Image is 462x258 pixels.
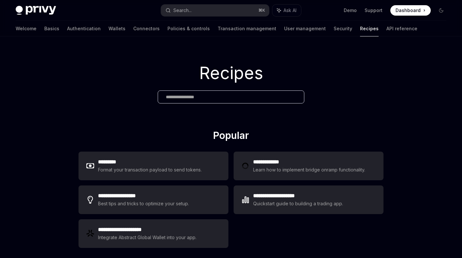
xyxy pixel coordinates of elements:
[272,5,301,16] button: Ask AI
[284,21,326,36] a: User management
[161,5,269,16] button: Search...⌘K
[360,21,379,36] a: Recipes
[365,7,383,14] a: Support
[396,7,421,14] span: Dashboard
[167,21,210,36] a: Policies & controls
[98,234,197,241] div: Integrate Abstract Global Wallet into your app.
[283,7,296,14] span: Ask AI
[334,21,352,36] a: Security
[436,5,446,16] button: Toggle dark mode
[44,21,59,36] a: Basics
[218,21,276,36] a: Transaction management
[67,21,101,36] a: Authentication
[79,152,228,180] a: **** ****Format your transaction payload to send tokens.
[133,21,160,36] a: Connectors
[386,21,417,36] a: API reference
[16,21,36,36] a: Welcome
[390,5,431,16] a: Dashboard
[108,21,125,36] a: Wallets
[98,200,190,208] div: Best tips and tricks to optimize your setup.
[234,152,383,180] a: **** **** ***Learn how to implement bridge onramp functionality.
[16,6,56,15] img: dark logo
[258,8,265,13] span: ⌘ K
[173,7,192,14] div: Search...
[79,129,383,144] h2: Popular
[253,200,343,208] div: Quickstart guide to building a trading app.
[344,7,357,14] a: Demo
[98,166,202,174] div: Format your transaction payload to send tokens.
[253,166,367,174] div: Learn how to implement bridge onramp functionality.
